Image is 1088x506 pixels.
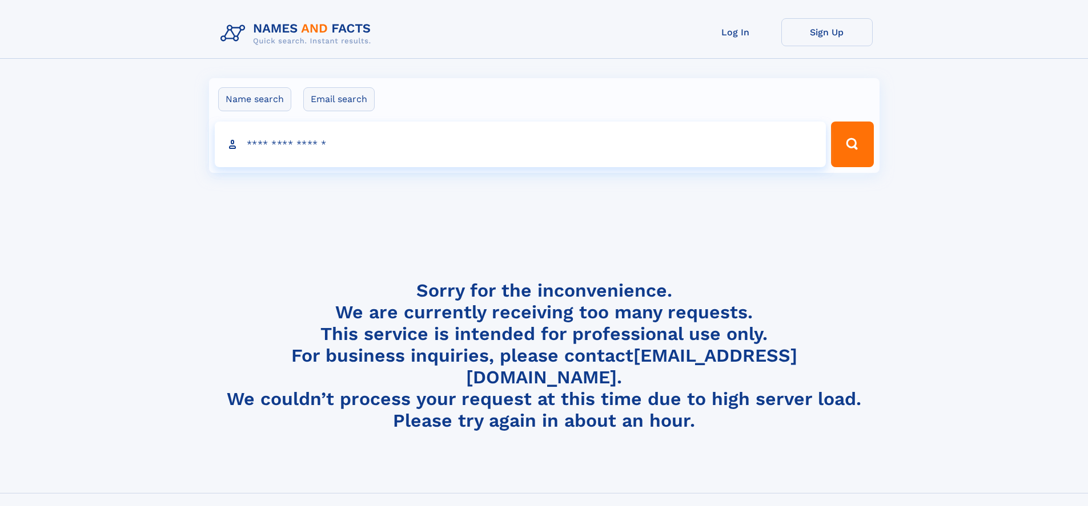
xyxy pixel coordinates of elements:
[216,280,873,432] h4: Sorry for the inconvenience. We are currently receiving too many requests. This service is intend...
[466,345,797,388] a: [EMAIL_ADDRESS][DOMAIN_NAME]
[303,87,375,111] label: Email search
[781,18,873,46] a: Sign Up
[215,122,826,167] input: search input
[690,18,781,46] a: Log In
[216,18,380,49] img: Logo Names and Facts
[218,87,291,111] label: Name search
[831,122,873,167] button: Search Button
